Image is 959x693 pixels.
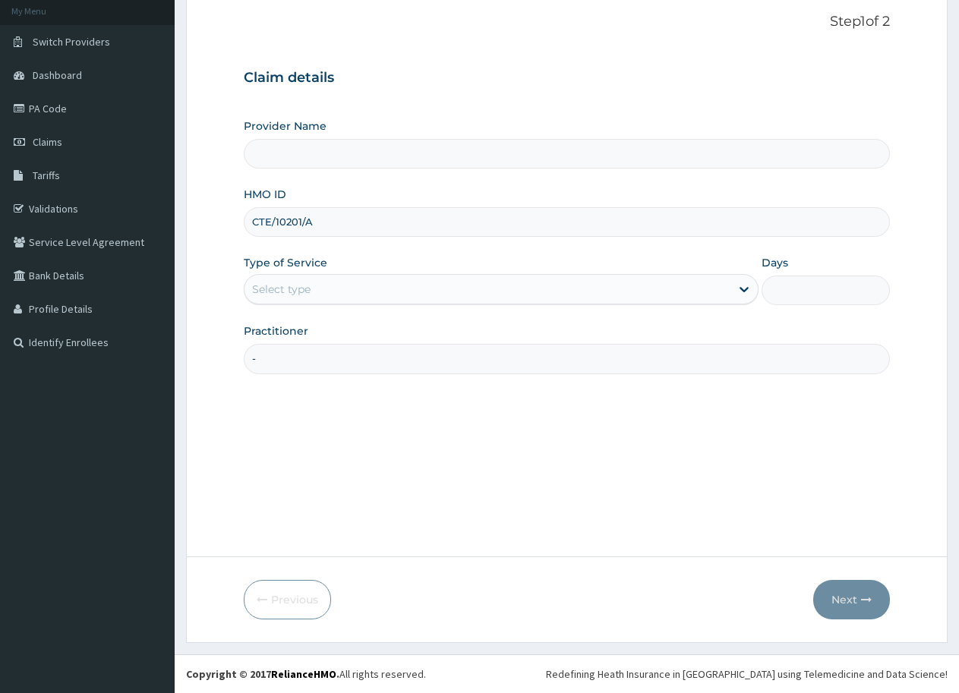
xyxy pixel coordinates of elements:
[762,255,788,270] label: Days
[244,14,890,30] p: Step 1 of 2
[175,654,959,693] footer: All rights reserved.
[33,35,110,49] span: Switch Providers
[244,580,331,619] button: Previous
[186,667,339,681] strong: Copyright © 2017 .
[244,255,327,270] label: Type of Service
[33,135,62,149] span: Claims
[244,207,890,237] input: Enter HMO ID
[252,282,311,297] div: Select type
[546,666,948,682] div: Redefining Heath Insurance in [GEOGRAPHIC_DATA] using Telemedicine and Data Science!
[244,70,890,87] h3: Claim details
[244,344,890,373] input: Enter Name
[244,323,308,339] label: Practitioner
[33,68,82,82] span: Dashboard
[813,580,890,619] button: Next
[244,187,286,202] label: HMO ID
[244,118,327,134] label: Provider Name
[33,169,60,182] span: Tariffs
[271,667,336,681] a: RelianceHMO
